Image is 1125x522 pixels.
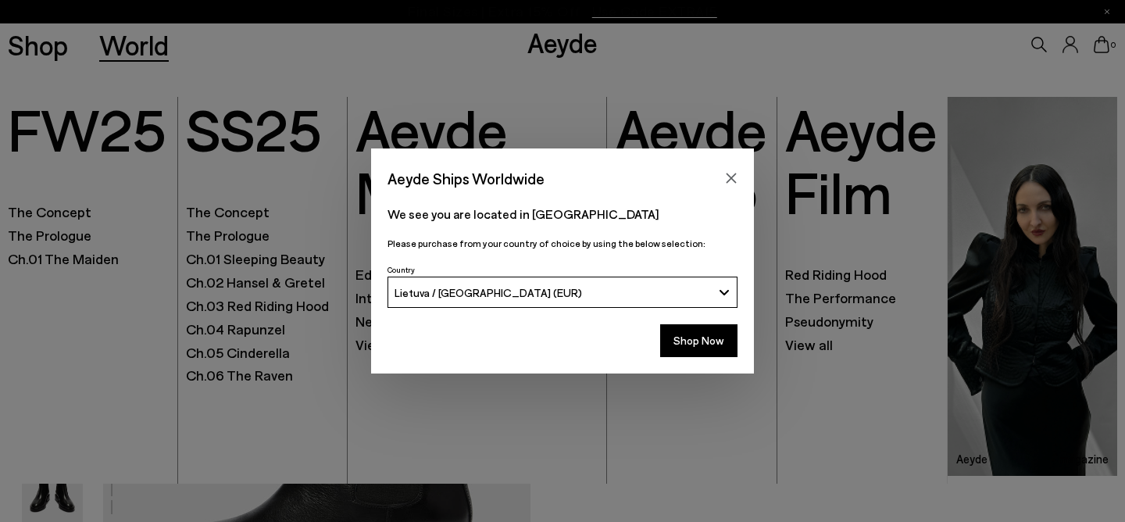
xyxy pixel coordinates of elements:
[387,165,545,192] span: Aeyde Ships Worldwide
[387,205,737,223] p: We see you are located in [GEOGRAPHIC_DATA]
[387,236,737,251] p: Please purchase from your country of choice by using the below selection:
[395,286,582,299] span: Lietuva / [GEOGRAPHIC_DATA] (EUR)
[387,265,415,274] span: Country
[720,166,743,190] button: Close
[660,324,737,357] button: Shop Now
